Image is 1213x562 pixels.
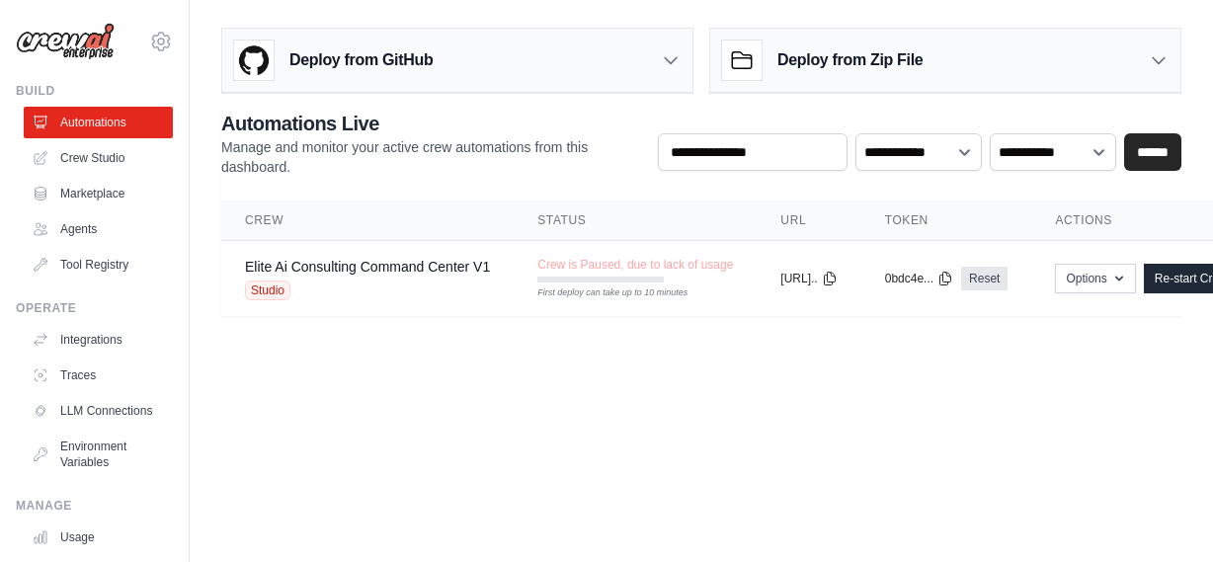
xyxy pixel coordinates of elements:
button: Options [1055,264,1135,293]
th: Crew [221,201,514,241]
h2: Automations Live [221,110,642,137]
span: Studio [245,281,290,300]
th: Token [861,201,1032,241]
a: Traces [24,360,173,391]
th: Status [514,201,757,241]
p: Manage and monitor your active crew automations from this dashboard. [221,137,642,177]
div: Manage [16,498,173,514]
a: Elite Ai Consulting Command Center V1 [245,259,490,275]
div: First deploy can take up to 10 minutes [537,286,664,300]
h3: Deploy from Zip File [777,48,923,72]
a: Environment Variables [24,431,173,478]
button: 0bdc4e... [885,271,953,286]
a: Agents [24,213,173,245]
img: GitHub Logo [234,40,274,80]
a: Automations [24,107,173,138]
img: Logo [16,23,115,60]
h3: Deploy from GitHub [289,48,433,72]
a: Usage [24,522,173,553]
a: LLM Connections [24,395,173,427]
a: Marketplace [24,178,173,209]
a: Crew Studio [24,142,173,174]
th: URL [757,201,860,241]
a: Reset [961,267,1008,290]
iframe: Chat Widget [1114,467,1213,562]
a: Tool Registry [24,249,173,281]
a: Integrations [24,324,173,356]
div: Operate [16,300,173,316]
span: Crew is Paused, due to lack of usage [537,257,733,273]
div: Build [16,83,173,99]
